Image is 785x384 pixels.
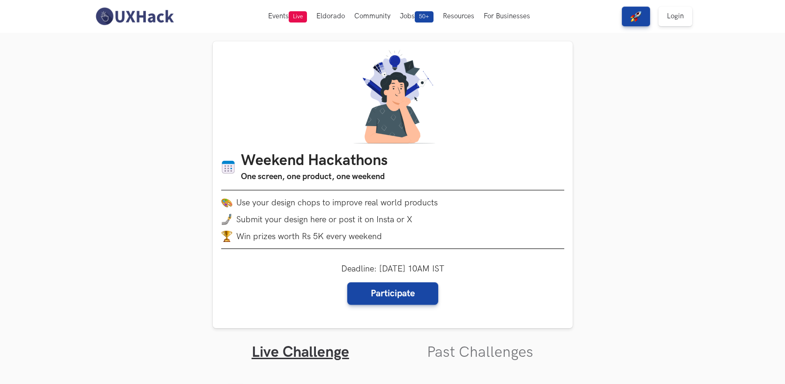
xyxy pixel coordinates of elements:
li: Win prizes worth Rs 5K every weekend [221,231,564,242]
span: Submit your design here or post it on Insta or X [236,215,412,225]
ul: Tabs Interface [213,328,573,361]
a: Live Challenge [252,343,349,361]
img: mobile-in-hand.png [221,214,232,225]
div: Deadline: [DATE] 10AM IST [341,264,444,305]
img: A designer thinking [348,50,438,143]
img: palette.png [221,197,232,208]
a: Login [658,7,692,26]
img: trophy.png [221,231,232,242]
img: rocket [630,11,642,22]
span: Live [289,11,307,23]
li: Use your design chops to improve real world products [221,197,564,208]
h1: Weekend Hackathons [241,152,388,170]
img: UXHack-logo.png [93,7,176,26]
a: Participate [347,282,438,305]
h3: One screen, one product, one weekend [241,170,388,183]
img: Calendar icon [221,160,235,174]
span: 50+ [415,11,434,23]
a: Past Challenges [427,343,533,361]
